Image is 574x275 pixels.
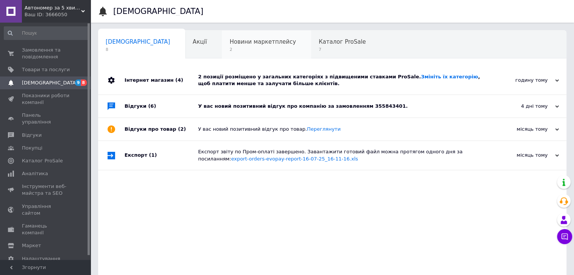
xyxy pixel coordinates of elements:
[4,26,89,40] input: Пошук
[22,223,70,236] span: Гаманець компанії
[483,152,559,159] div: місяць тому
[125,95,198,118] div: Відгуки
[557,229,572,244] button: Чат з покупцем
[25,5,81,11] span: Автономер за 5 хвилин
[106,38,170,45] span: [DEMOGRAPHIC_DATA]
[22,157,63,164] span: Каталог ProSale
[81,79,87,86] span: 8
[178,126,186,132] span: (2)
[22,255,60,262] span: Налаштування
[198,126,483,133] div: У вас новий позитивний відгук про товар.
[319,38,366,45] span: Каталог ProSale
[193,38,207,45] span: Акції
[229,47,296,52] span: 2
[22,66,70,73] span: Товари та послуги
[22,132,42,139] span: Відгуки
[22,183,70,197] span: Інструменти веб-майстра та SEO
[22,242,41,249] span: Маркет
[149,152,157,158] span: (1)
[22,170,48,177] span: Аналітика
[22,145,42,151] span: Покупці
[22,112,70,125] span: Панель управління
[198,103,483,110] div: У вас новий позитивний відгук про компанію за замовленням 355843401.
[421,74,478,79] a: Змініть їх категорію
[198,73,483,87] div: 2 позиції розміщено у загальних категоріях з підвищеними ставками ProSale. , щоб платити менше та...
[22,92,70,106] span: Показники роботи компанії
[106,47,170,52] span: 8
[25,11,91,18] div: Ваш ID: 3666050
[22,203,70,217] span: Управління сайтом
[22,47,70,60] span: Замовлення та повідомлення
[229,38,296,45] span: Новини маркетплейсу
[113,7,203,16] h1: [DEMOGRAPHIC_DATA]
[307,126,340,132] a: Переглянути
[22,79,78,86] span: [DEMOGRAPHIC_DATA]
[483,77,559,84] div: годину тому
[175,77,183,83] span: (4)
[483,103,559,110] div: 4 дні тому
[483,126,559,133] div: місяць тому
[231,156,358,162] a: export-orders-evopay-report-16-07-25_16-11-16.xls
[125,66,198,95] div: Інтернет магазин
[75,79,81,86] span: 9
[148,103,156,109] span: (6)
[319,47,366,52] span: 7
[125,118,198,141] div: Відгуки про товар
[198,148,483,162] div: Експорт звіту по Пром-оплаті завершено. Завантажити готовий файл можна протягом одного дня за пос...
[125,141,198,170] div: Експорт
